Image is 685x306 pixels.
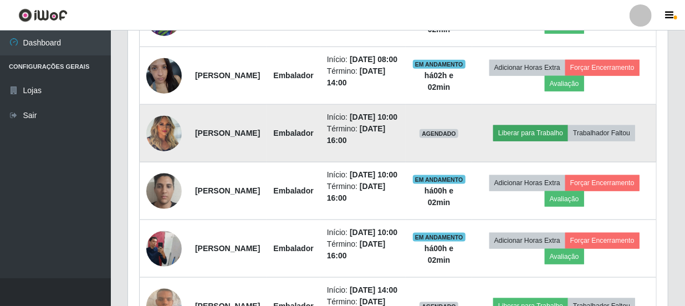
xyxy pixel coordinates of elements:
strong: [PERSON_NAME] [195,71,260,80]
strong: há 02 h e 02 min [425,71,453,91]
strong: Embalador [273,244,313,253]
time: [DATE] 08:00 [350,55,397,64]
button: Avaliação [545,191,584,207]
time: [DATE] 10:00 [350,170,397,179]
li: Início: [327,284,399,296]
strong: Embalador [273,129,313,137]
time: [DATE] 10:00 [350,228,397,237]
img: 1756340937257.jpeg [146,225,182,272]
time: [DATE] 14:00 [350,285,397,294]
button: Adicionar Horas Extra [489,60,565,75]
li: Término: [327,238,399,262]
span: EM ANDAMENTO [413,60,466,69]
button: Adicionar Horas Extra [489,175,565,191]
li: Término: [327,65,399,89]
li: Início: [327,54,399,65]
strong: [PERSON_NAME] [195,244,260,253]
li: Início: [327,227,399,238]
span: AGENDADO [420,129,458,138]
button: Avaliação [545,249,584,264]
img: CoreUI Logo [18,8,68,22]
li: Término: [327,181,399,204]
button: Avaliação [545,76,584,91]
li: Início: [327,111,399,123]
button: Trabalhador Faltou [568,125,635,141]
strong: há 00 h e 02 min [425,244,453,264]
button: Adicionar Horas Extra [489,233,565,248]
img: 1757029049891.jpeg [146,52,182,99]
strong: Embalador [273,186,313,195]
strong: [PERSON_NAME] [195,129,260,137]
span: EM ANDAMENTO [413,233,466,242]
time: [DATE] 10:00 [350,113,397,121]
span: EM ANDAMENTO [413,175,466,184]
strong: [PERSON_NAME] [195,186,260,195]
strong: Embalador [273,71,313,80]
li: Início: [327,169,399,181]
img: 1755882104624.jpeg [146,110,182,157]
li: Término: [327,123,399,146]
button: Forçar Encerramento [565,175,640,191]
button: Forçar Encerramento [565,60,640,75]
strong: há 00 h e 02 min [425,186,453,207]
button: Liberar para Trabalho [493,125,568,141]
button: Forçar Encerramento [565,233,640,248]
img: 1756165895154.jpeg [146,151,182,231]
